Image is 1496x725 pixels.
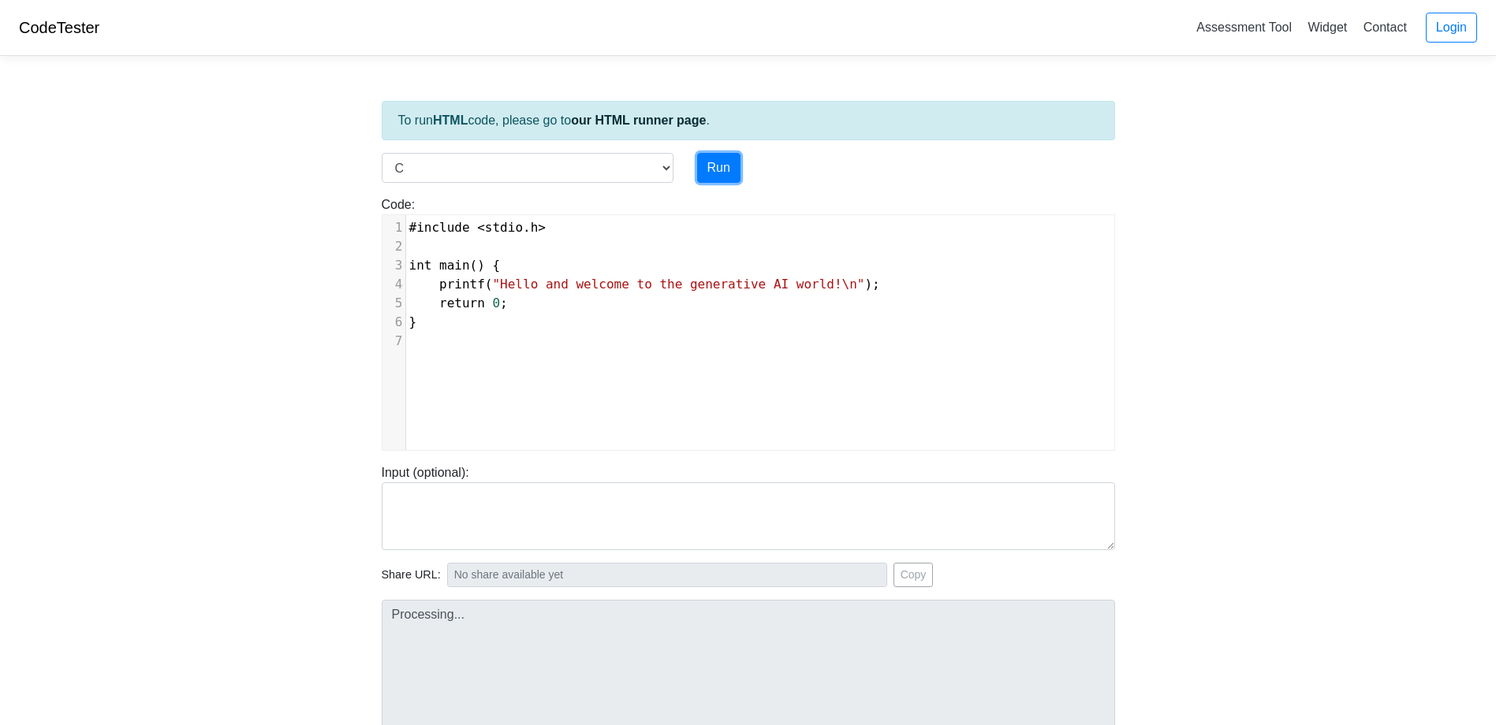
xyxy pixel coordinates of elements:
[409,220,470,235] span: #include
[382,218,405,237] div: 1
[893,563,934,587] button: Copy
[409,220,547,235] span: .
[382,275,405,294] div: 4
[382,332,405,351] div: 7
[382,567,441,584] span: Share URL:
[492,296,500,310] span: 0
[1190,14,1298,40] a: Assessment Tool
[439,277,485,292] span: printf
[439,296,485,310] span: return
[382,237,405,256] div: 2
[370,195,1127,451] div: Code:
[409,296,508,310] span: ;
[409,314,417,329] span: }
[382,256,405,275] div: 3
[1426,13,1477,43] a: Login
[531,220,539,235] span: h
[1301,14,1353,40] a: Widget
[447,563,887,587] input: No share available yet
[697,153,741,183] button: Run
[439,258,470,273] span: main
[370,463,1127,550] div: Input (optional):
[409,258,432,273] span: int
[477,220,485,235] span: <
[571,113,706,127] a: our HTML runner page
[538,220,546,235] span: >
[492,277,864,292] span: "Hello and welcome to the generative AI world!\n"
[19,19,99,36] a: CodeTester
[409,277,880,292] span: ( );
[1357,14,1413,40] a: Contact
[433,113,468,127] strong: HTML
[382,313,405,332] div: 6
[382,294,405,313] div: 5
[485,220,523,235] span: stdio
[409,258,501,273] span: () {
[382,101,1115,140] div: To run code, please go to .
